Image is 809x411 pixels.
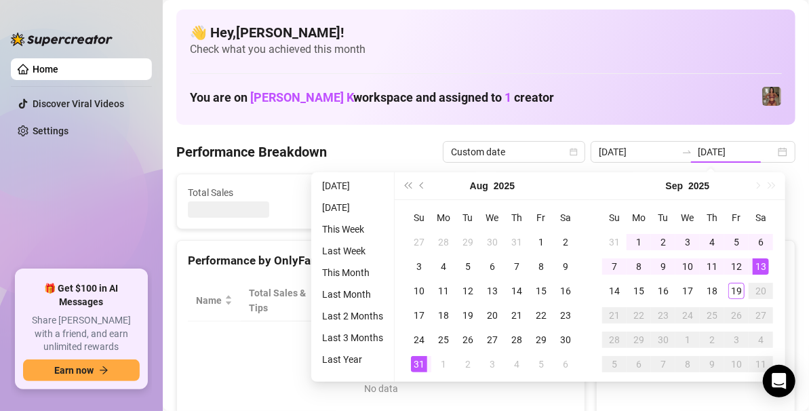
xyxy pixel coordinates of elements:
[599,144,676,159] input: Start date
[99,366,108,375] span: arrow-right
[190,90,554,105] h1: You are on workspace and assigned to creator
[763,365,795,397] div: Open Intercom Messenger
[176,142,327,161] h4: Performance Breakdown
[190,23,782,42] h4: 👋 Hey, [PERSON_NAME] !
[492,286,555,315] span: Chat Conversion
[190,42,782,57] span: Check what you achieved this month
[762,87,781,106] img: Greek
[345,185,469,200] span: Active Chats
[484,280,574,321] th: Chat Conversion
[33,125,68,136] a: Settings
[249,286,307,315] span: Total Sales & Tips
[188,252,574,270] div: Performance by OnlyFans Creator
[23,314,140,354] span: Share [PERSON_NAME] with a friend, and earn unlimited rewards
[570,148,578,156] span: calendar
[505,90,511,104] span: 1
[250,90,353,104] span: [PERSON_NAME] K
[188,280,241,321] th: Name
[188,185,311,200] span: Total Sales
[201,381,560,396] div: No data
[54,365,94,376] span: Earn now
[503,185,627,200] span: Messages Sent
[698,144,775,159] input: End date
[682,146,692,157] span: swap-right
[23,282,140,309] span: 🎁 Get $100 in AI Messages
[682,146,692,157] span: to
[334,286,396,315] div: Est. Hours Worked
[608,252,784,270] div: Sales by OnlyFans Creator
[414,280,484,321] th: Sales / Hour
[241,280,326,321] th: Total Sales & Tips
[23,359,140,381] button: Earn nowarrow-right
[33,98,124,109] a: Discover Viral Videos
[11,33,113,46] img: logo-BBDzfeDw.svg
[451,142,577,162] span: Custom date
[422,286,465,315] span: Sales / Hour
[33,64,58,75] a: Home
[196,293,222,308] span: Name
